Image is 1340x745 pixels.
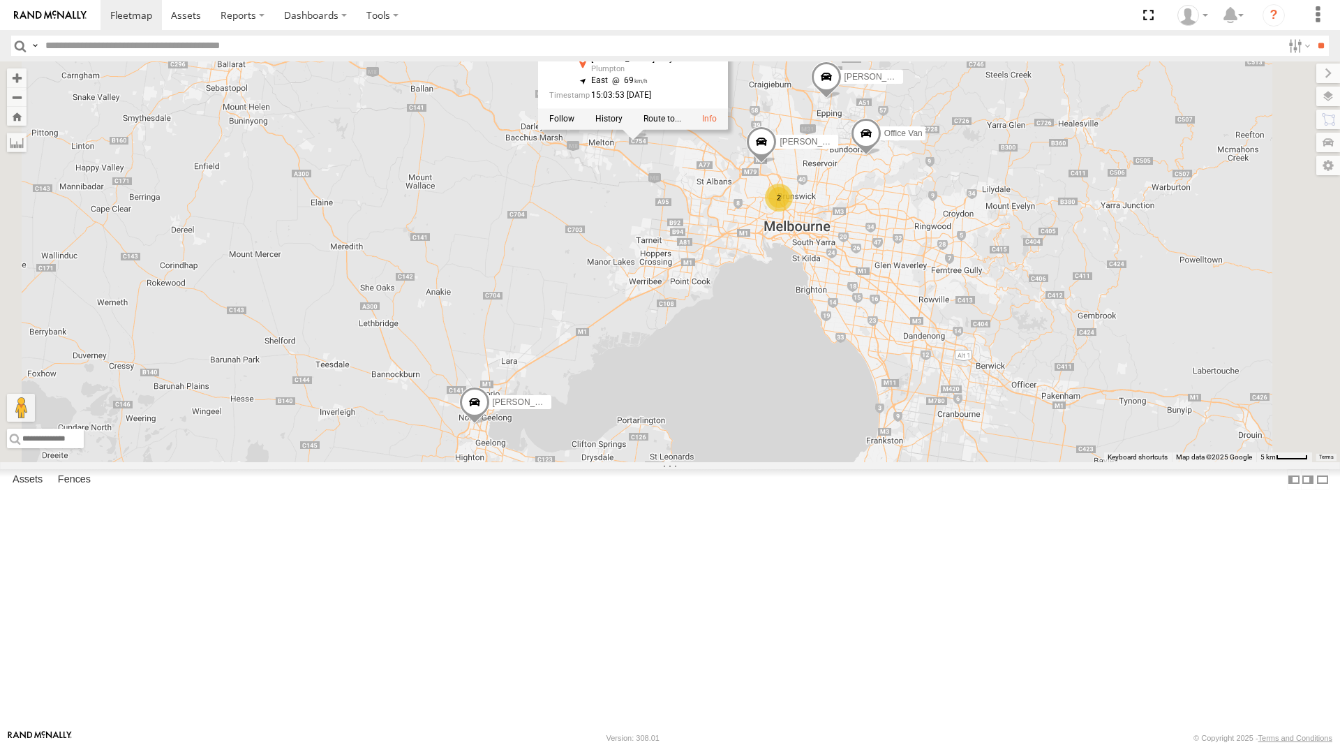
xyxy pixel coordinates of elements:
button: Zoom in [7,68,27,87]
button: Zoom out [7,87,27,107]
label: Assets [6,470,50,489]
label: Route To Location [643,115,681,124]
span: Map data ©2025 Google [1176,453,1252,461]
button: Map Scale: 5 km per 42 pixels [1256,452,1312,462]
div: Plumpton [591,65,689,73]
div: Bruce Swift [1172,5,1213,26]
label: Realtime tracking of Asset [549,115,574,124]
label: Search Query [29,36,40,56]
span: 5 km [1260,453,1276,461]
span: [PERSON_NAME] [844,72,914,82]
div: 2 [765,184,793,212]
label: Fences [51,470,98,489]
img: rand-logo.svg [14,10,87,20]
button: Keyboard shortcuts [1108,452,1168,462]
label: Dock Summary Table to the Left [1287,469,1301,489]
a: Terms and Conditions [1258,734,1332,742]
span: [PERSON_NAME] [780,138,849,147]
a: Visit our Website [8,731,72,745]
div: © Copyright 2025 - [1193,734,1332,742]
span: Office Van [884,128,923,138]
div: Date/time of location update [549,91,689,101]
button: Drag Pegman onto the map to open Street View [7,394,35,422]
label: Measure [7,133,27,152]
a: Terms (opens in new tab) [1319,455,1334,460]
label: Dock Summary Table to the Right [1301,469,1315,489]
label: Search Filter Options [1283,36,1313,56]
span: 69 [608,75,648,85]
label: View Asset History [595,115,623,124]
label: Hide Summary Table [1316,469,1330,489]
div: Version: 308.01 [606,734,660,742]
span: East [591,75,608,85]
a: View Asset Details [702,115,717,124]
label: Map Settings [1316,156,1340,175]
i: ? [1263,4,1285,27]
button: Zoom Home [7,107,27,126]
span: [PERSON_NAME] [493,397,562,407]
